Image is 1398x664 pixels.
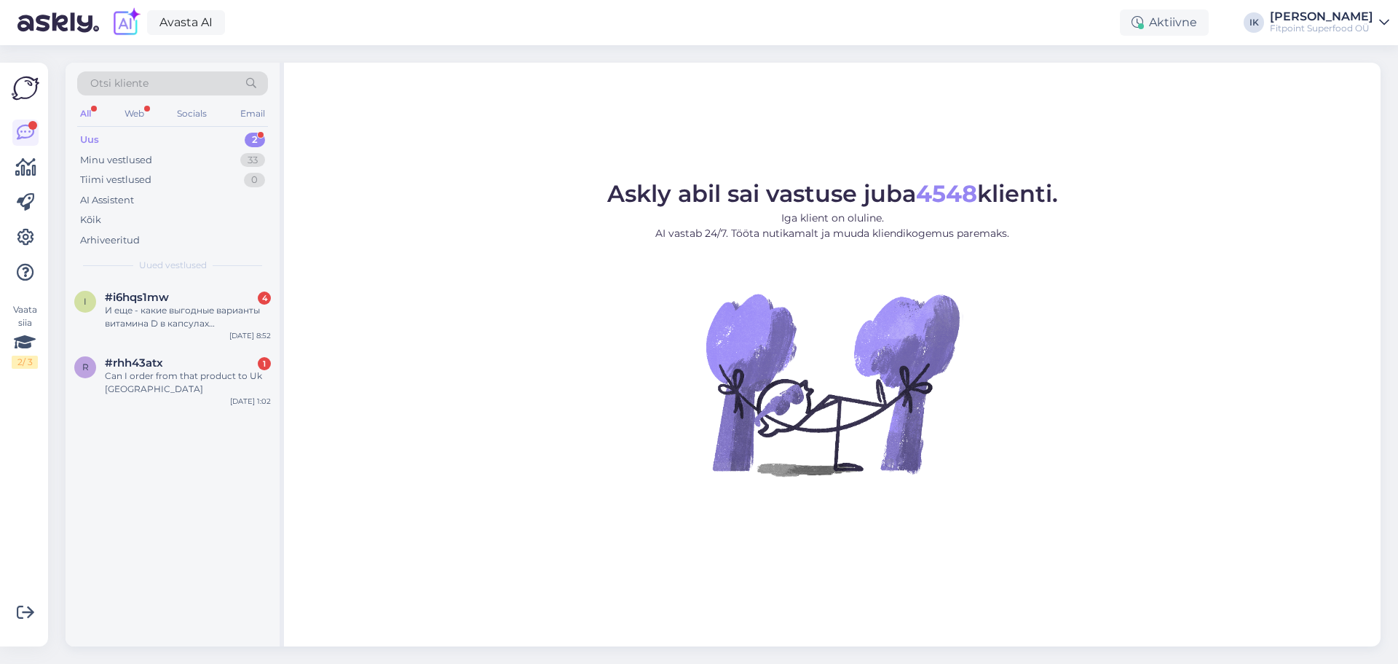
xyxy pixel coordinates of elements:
[230,396,271,407] div: [DATE] 1:02
[237,104,268,123] div: Email
[174,104,210,123] div: Socials
[1270,11,1389,34] a: [PERSON_NAME]Fitpoint Superfood OÜ
[111,7,141,38] img: explore-ai
[122,104,147,123] div: Web
[139,259,207,272] span: Uued vestlused
[80,193,134,208] div: AI Assistent
[80,153,152,168] div: Minu vestlused
[12,356,38,369] div: 2 / 3
[1120,9,1209,36] div: Aktiivne
[701,253,963,515] img: No Chat active
[229,330,271,341] div: [DATE] 8:52
[12,303,38,369] div: Vaata siia
[12,74,39,102] img: Askly Logo
[240,153,265,168] div: 33
[90,76,149,91] span: Otsi kliente
[82,362,89,372] span: r
[1270,23,1373,34] div: Fitpoint Superfood OÜ
[916,179,977,208] b: 4548
[258,292,271,305] div: 4
[80,133,99,147] div: Uus
[105,370,271,396] div: Can I order from that product to Uk [GEOGRAPHIC_DATA]
[245,133,265,147] div: 2
[244,173,265,187] div: 0
[80,213,101,227] div: Kõik
[105,291,169,304] span: #i6hqs1mw
[80,233,140,248] div: Arhiveeritud
[105,304,271,330] div: И еще - какие выгодные варианты витамина D в капсулах (максимальная доза, 100 единиц)?
[1244,12,1264,33] div: IK
[1270,11,1373,23] div: [PERSON_NAME]
[607,179,1058,208] span: Askly abil sai vastuse juba klienti.
[105,356,163,370] span: #rhh43atx
[77,104,94,123] div: All
[80,173,151,187] div: Tiimi vestlused
[84,296,87,307] span: i
[607,211,1058,241] p: Iga klient on oluline. AI vastab 24/7. Tööta nutikamalt ja muuda kliendikogemus paremaks.
[258,357,271,370] div: 1
[147,10,225,35] a: Avasta AI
